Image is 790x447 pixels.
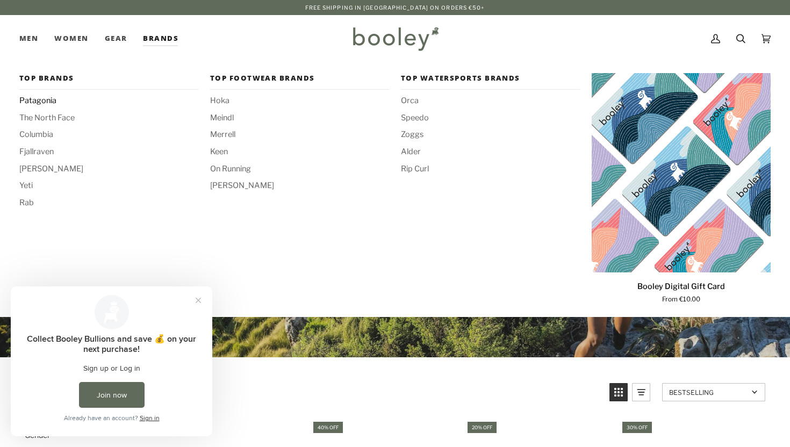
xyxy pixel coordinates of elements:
[19,163,198,175] a: [PERSON_NAME]
[401,95,580,107] a: Orca
[348,23,442,54] img: Booley
[622,422,652,433] div: 30% off
[401,146,580,158] a: Alder
[401,129,580,141] a: Zoggs
[46,15,96,62] a: Women
[19,129,198,141] a: Columbia
[210,73,389,90] a: Top Footwear Brands
[592,73,771,305] product-grid-item: Booley Digital Gift Card
[97,15,135,62] a: Gear
[11,286,212,436] iframe: Loyalty program pop-up with offers and actions
[662,383,765,401] a: Sort options
[105,33,127,44] span: Gear
[210,112,389,124] a: Meindl
[305,3,485,12] p: Free Shipping in [GEOGRAPHIC_DATA] on Orders €50+
[135,15,186,62] div: Brands Top Brands Patagonia The North Face Columbia Fjallraven [PERSON_NAME] Yeti Rab Top Footwea...
[313,422,343,433] div: 40% off
[135,15,186,62] a: Brands
[637,281,725,293] p: Booley Digital Gift Card
[401,73,580,90] a: Top Watersports Brands
[401,112,580,124] a: Speedo
[19,73,198,84] span: Top Brands
[210,180,389,192] a: [PERSON_NAME]
[19,33,38,44] span: Men
[592,73,771,272] a: Booley Digital Gift Card
[19,95,198,107] a: Patagonia
[19,15,46,62] a: Men
[592,73,771,272] product-grid-item-variant: €10.00
[210,163,389,175] a: On Running
[19,112,198,124] a: The North Face
[54,33,88,44] span: Women
[401,73,580,84] span: Top Watersports Brands
[210,95,389,107] a: Hoka
[19,73,198,90] a: Top Brands
[19,197,198,209] a: Rab
[632,383,650,401] a: View list mode
[210,129,389,141] a: Merrell
[669,388,748,396] span: Bestselling
[210,73,389,84] span: Top Footwear Brands
[210,146,389,158] a: Keen
[592,277,771,305] a: Booley Digital Gift Card
[19,180,198,192] a: Yeti
[468,422,497,433] div: 20% off
[19,146,198,158] a: Fjallraven
[662,295,700,305] span: From €10.00
[401,163,580,175] a: Rip Curl
[609,383,628,401] a: View grid mode
[25,383,601,401] div: Showing results for "Summer Sale"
